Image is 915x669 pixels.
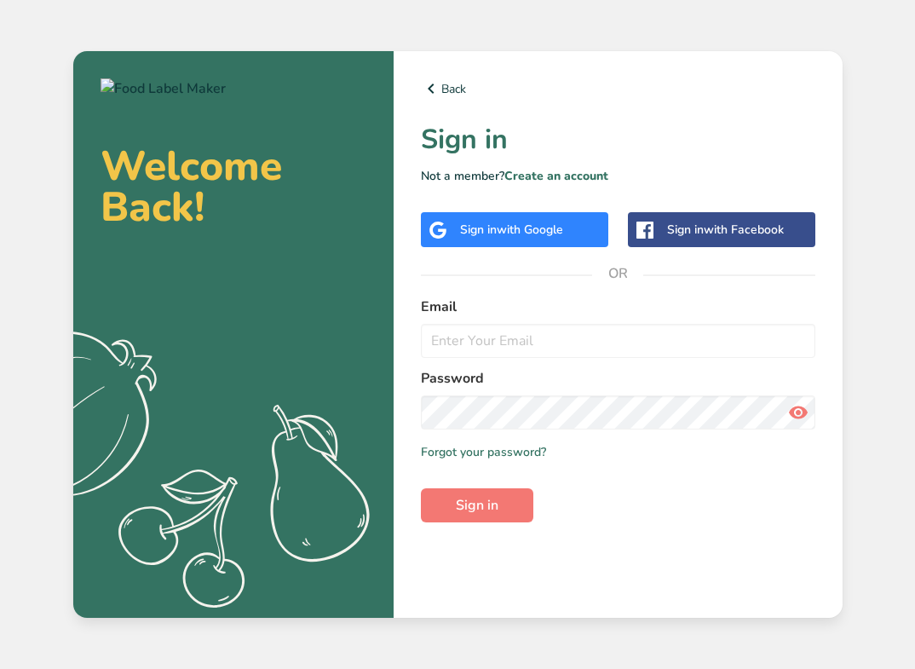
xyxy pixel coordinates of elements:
input: Enter Your Email [421,324,815,358]
div: Sign in [667,221,784,239]
img: Food Label Maker [101,78,226,99]
span: OR [592,248,643,299]
label: Password [421,368,815,389]
h2: Welcome Back! [101,146,366,228]
h1: Sign in [421,119,815,160]
span: with Facebook [704,222,784,238]
a: Create an account [504,168,608,184]
a: Forgot your password? [421,443,546,461]
div: Sign in [460,221,563,239]
a: Back [421,78,815,99]
label: Email [421,297,815,317]
button: Sign in [421,488,533,522]
p: Not a member? [421,167,815,185]
span: with Google [497,222,563,238]
span: Sign in [456,495,498,516]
